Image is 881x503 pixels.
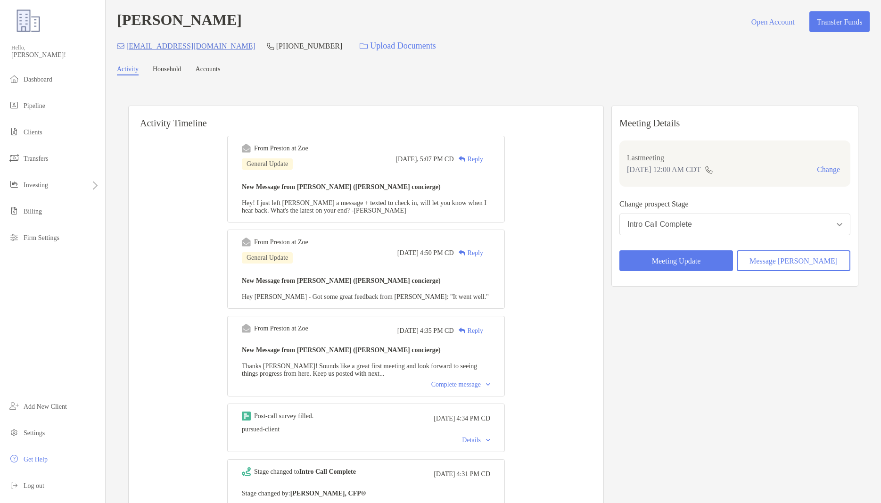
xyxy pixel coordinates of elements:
p: Meeting Details [619,117,850,129]
div: From Preston at Zoe [254,145,308,152]
img: Event icon [242,467,251,476]
img: settings icon [8,427,20,438]
img: firm-settings icon [8,231,20,243]
button: Open Account [744,11,802,32]
b: Intro Call Complete [299,468,356,475]
span: Firm Settings [24,234,59,241]
p: Stage changed by: [242,487,490,499]
button: Intro Call Complete [619,214,850,235]
p: [EMAIL_ADDRESS][DOMAIN_NAME] [126,40,255,52]
span: [DATE] [397,327,419,335]
p: [DATE] 12:00 AM CDT [627,164,701,175]
div: Reply [454,248,483,258]
a: Upload Documents [354,36,442,56]
p: [PHONE_NUMBER] [276,40,342,52]
img: dashboard icon [8,73,20,84]
span: [DATE] [434,470,455,478]
img: investing icon [8,179,20,190]
img: Reply icon [459,156,466,162]
div: General Update [242,252,293,264]
span: Add New Client [24,403,67,410]
img: Reply icon [459,250,466,256]
span: 4:50 PM CD [420,249,454,257]
img: Event icon [242,412,251,421]
img: Event icon [242,324,251,333]
div: Complete message [431,381,490,388]
a: Household [153,66,181,75]
img: transfers icon [8,152,20,164]
span: pursued-client [242,426,280,433]
img: Chevron icon [486,439,490,442]
span: Billing [24,208,42,215]
img: add_new_client icon [8,400,20,412]
div: Stage changed to [254,468,356,476]
p: Last meeting [627,152,843,164]
img: button icon [360,43,368,49]
img: Chevron icon [486,383,490,386]
span: Transfers [24,155,48,162]
img: Email Icon [117,43,124,49]
b: New Message from [PERSON_NAME] ([PERSON_NAME] concierge) [242,277,441,284]
span: Dashboard [24,76,52,83]
span: [PERSON_NAME]! [11,51,99,59]
b: [PERSON_NAME], CFP® [290,490,366,497]
button: Message [PERSON_NAME] [737,250,850,271]
span: [DATE] [434,415,455,422]
span: Clients [24,129,42,136]
button: Change [814,165,843,174]
span: [DATE], [395,156,419,163]
b: New Message from [PERSON_NAME] ([PERSON_NAME] concierge) [242,183,441,190]
span: 4:31 PM CD [456,470,490,478]
img: Phone Icon [267,42,274,50]
p: Change prospect Stage [619,198,850,210]
a: Accounts [196,66,221,75]
div: Post-call survey filled. [254,412,313,420]
img: logout icon [8,479,20,491]
img: Event icon [242,144,251,153]
img: pipeline icon [8,99,20,111]
span: 5:07 PM CD [420,156,454,163]
div: General Update [242,158,293,170]
span: Log out [24,482,44,489]
h6: Activity Timeline [129,106,603,129]
span: Get Help [24,456,48,463]
img: Open dropdown arrow [837,223,842,226]
span: Settings [24,429,45,437]
a: Activity [117,66,139,75]
img: communication type [705,166,713,173]
span: Pipeline [24,102,45,109]
img: Zoe Logo [11,4,45,38]
h4: [PERSON_NAME] [117,11,242,32]
div: Reply [454,326,483,336]
button: Transfer Funds [809,11,870,32]
div: Intro Call Complete [627,220,692,229]
span: [DATE] [397,249,419,257]
span: 4:35 PM CD [420,327,454,335]
div: From Preston at Zoe [254,239,308,246]
span: Thanks [PERSON_NAME]! Sounds like a great first meeting and look forward to seeing things progres... [242,363,477,377]
div: Reply [454,154,483,164]
img: get-help icon [8,453,20,464]
div: From Preston at Zoe [254,325,308,332]
b: New Message from [PERSON_NAME] ([PERSON_NAME] concierge) [242,346,441,354]
img: Reply icon [459,328,466,334]
button: Meeting Update [619,250,733,271]
span: Investing [24,181,48,189]
img: billing icon [8,205,20,216]
span: 4:34 PM CD [456,415,490,422]
span: Hey! I just left [PERSON_NAME] a message + texted to check in, will let you know when I hear back... [242,199,486,214]
img: Event icon [242,238,251,247]
div: Details [462,437,490,444]
span: Hey [PERSON_NAME] - Got some great feedback from [PERSON_NAME]: "It went well." [242,293,489,300]
img: clients icon [8,126,20,137]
